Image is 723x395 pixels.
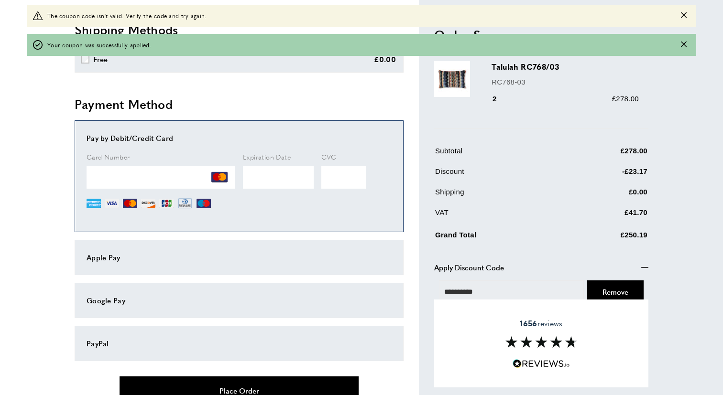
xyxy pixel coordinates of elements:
td: Shipping [435,186,563,204]
span: reviews [520,319,562,328]
div: £0.00 [374,53,396,65]
td: £250.19 [564,227,648,247]
span: Your coupon was successfully applied. [47,40,151,49]
h2: Payment Method [75,96,404,113]
button: Close message [681,40,687,49]
span: Card Number [87,152,130,161]
img: Reviews.io 5 stars [513,359,570,368]
td: £278.00 [564,145,648,163]
span: CVC [321,152,337,161]
iframe: Secure Credit Card Frame - Credit Card Number [87,166,235,189]
img: Talulah RC768/03 [434,61,470,97]
div: Pay by Debit/Credit Card [87,132,392,144]
div: Apple Pay [87,252,392,263]
h3: Talulah RC768/03 [492,61,639,72]
iframe: Secure Credit Card Frame - Expiration Date [243,166,314,189]
img: MC.png [123,196,137,211]
strong: 1656 [520,318,537,329]
span: £278.00 [612,94,639,102]
img: DI.png [141,196,155,211]
p: RC768-03 [492,76,639,87]
td: Subtotal [435,145,563,163]
div: Google Pay [87,295,392,306]
img: MI.png [197,196,211,211]
button: Cancel Coupon [587,280,644,303]
span: The coupon code isn't valid. Verify the code and try again. [47,11,207,20]
span: Apply Discount Code [434,261,504,273]
div: 2 [492,93,510,104]
img: DN.png [177,196,193,211]
iframe: Secure Credit Card Frame - CVV [321,166,366,189]
img: AE.png [87,196,101,211]
img: Reviews section [505,336,577,348]
td: VAT [435,206,563,225]
td: Grand Total [435,227,563,247]
div: Free [93,53,108,65]
span: Cancel Coupon [602,286,628,296]
div: PayPal [87,338,392,349]
td: Discount [435,165,563,184]
img: JCB.png [159,196,174,211]
td: -£23.17 [564,165,648,184]
td: £0.00 [564,186,648,204]
img: VI.png [105,196,119,211]
span: Expiration Date [243,152,291,161]
img: MC.png [211,169,228,185]
td: £41.70 [564,206,648,225]
button: Close message [681,11,687,20]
